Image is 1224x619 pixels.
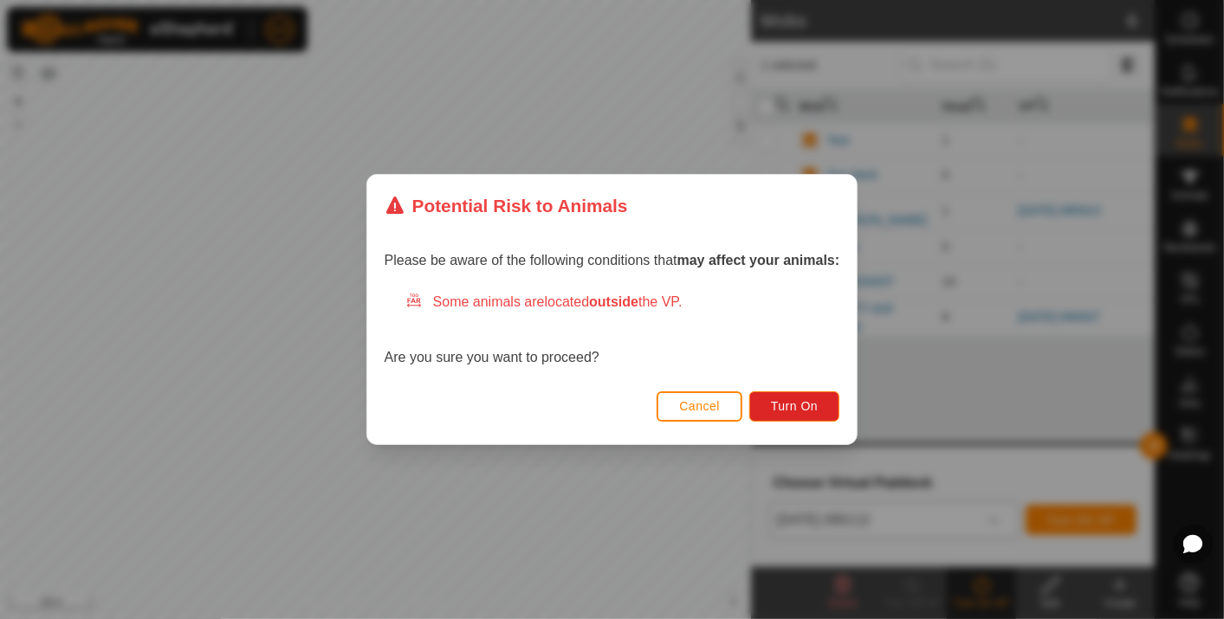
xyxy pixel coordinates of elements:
[405,292,840,313] div: Some animals are
[385,253,840,268] span: Please be aware of the following conditions that
[679,399,720,413] span: Cancel
[385,192,628,219] div: Potential Risk to Animals
[771,399,818,413] span: Turn On
[677,253,840,268] strong: may affect your animals:
[657,391,742,422] button: Cancel
[749,391,839,422] button: Turn On
[589,294,638,309] strong: outside
[545,294,683,309] span: located the VP.
[385,292,840,368] div: Are you sure you want to proceed?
